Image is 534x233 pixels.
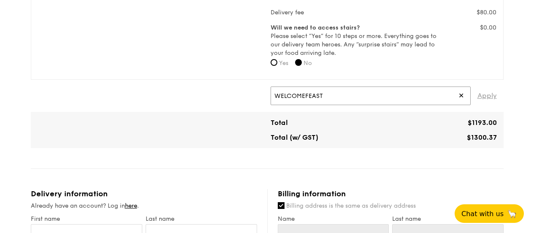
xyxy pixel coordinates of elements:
[480,24,496,31] span: $0.00
[271,119,288,127] span: Total
[304,60,312,67] span: No
[507,209,517,219] span: 🦙
[271,24,360,31] b: Will we need to access stairs?
[271,87,471,105] input: Have a promo code?
[31,202,257,210] div: Already have an account? Log in .
[286,202,416,209] span: Billing address is the same as delivery address
[461,210,504,218] span: Chat with us
[271,59,277,66] input: Yes
[279,60,288,67] span: Yes
[271,9,304,16] span: Delivery fee
[455,204,524,223] button: Chat with us🦙
[477,87,497,105] span: Apply
[271,133,318,141] span: Total (w/ GST)
[467,133,497,141] span: $1300.37
[295,59,302,66] input: No
[31,215,142,222] label: First name
[146,215,257,222] label: Last name
[468,119,497,127] span: $1193.00
[125,202,137,209] a: here
[392,215,504,222] label: Last name
[278,189,346,198] span: Billing information
[458,87,464,105] span: ✕
[31,189,108,198] span: Delivery information
[271,24,438,57] label: Please select “Yes” for 10 steps or more. Everything goes to our delivery team heroes. Any “surpr...
[278,215,389,222] label: Name
[278,202,285,209] input: Billing address is the same as delivery address
[477,9,496,16] span: $80.00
